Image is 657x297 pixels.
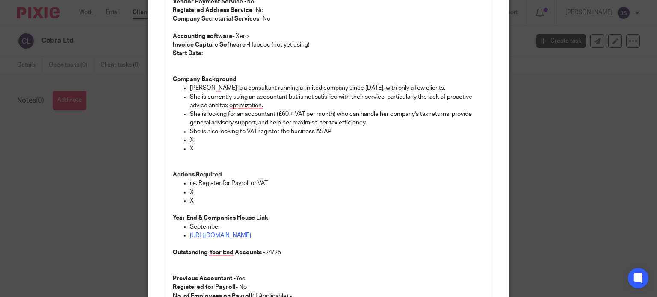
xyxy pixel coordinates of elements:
[173,33,232,39] strong: Accounting software
[173,15,485,23] p: - No
[190,84,485,92] p: [PERSON_NAME] is a consultant running a limited company since [DATE], with only a few clients.
[173,50,203,56] strong: Start Date:
[190,110,485,127] p: She is looking for an accountant (£60 + VAT per month) who can handle her company's tax returns, ...
[173,284,236,290] strong: Registered for Payroll
[173,283,485,291] p: - No
[173,7,256,13] strong: Registered Address Service -
[173,274,485,283] p: Yes
[173,276,236,282] strong: Previous Accountant -
[190,144,485,153] p: X
[173,41,485,49] p: Hubdoc (not yet using)
[190,188,485,197] p: X
[173,172,222,178] strong: Actions Required
[190,197,485,205] p: X
[190,93,485,110] p: She is currently using an accountant but is not satisfied with their service, particularly the la...
[190,223,485,231] p: September
[173,215,268,221] strong: Year End & Companies House Link
[173,76,237,82] strong: Company Background
[173,250,265,256] strong: Outstanding Year End Accounts -
[173,6,485,15] p: No
[190,232,251,238] a: [URL][DOMAIN_NAME]
[190,179,485,188] p: i.e. Register for Payroll or VAT
[173,42,249,48] strong: Invoice Capture Software -
[173,16,259,22] strong: Company Secretarial Services
[190,127,485,136] p: She is also looking to VAT register the business ASAP
[190,136,485,144] p: X
[173,32,485,41] p: - Xero
[173,248,485,257] p: 24/25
